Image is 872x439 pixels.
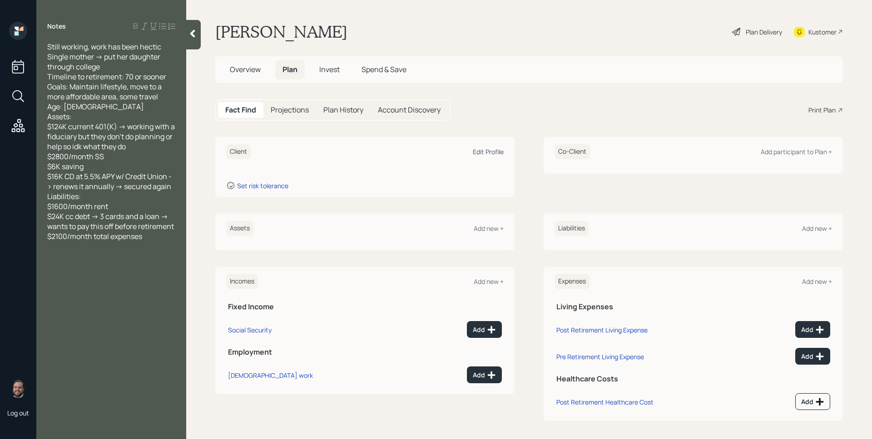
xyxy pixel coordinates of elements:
[795,348,830,365] button: Add
[215,22,347,42] h1: [PERSON_NAME]
[228,302,502,311] h5: Fixed Income
[556,326,648,334] div: Post Retirement Living Expense
[271,106,309,114] h5: Projections
[319,64,340,74] span: Invest
[556,398,654,406] div: Post Retirement Healthcare Cost
[474,277,504,286] div: Add new +
[228,326,272,334] div: Social Security
[802,224,832,233] div: Add new +
[226,144,251,159] h6: Client
[808,27,837,37] div: Kustomer
[795,321,830,338] button: Add
[556,302,830,311] h5: Living Expenses
[473,371,496,380] div: Add
[801,352,824,361] div: Add
[226,274,258,289] h6: Incomes
[802,277,832,286] div: Add new +
[378,106,441,114] h5: Account Discovery
[761,147,832,156] div: Add participant to Plan +
[808,105,836,115] div: Print Plan
[226,221,253,236] h6: Assets
[9,380,27,398] img: james-distasi-headshot.png
[555,274,590,289] h6: Expenses
[230,64,261,74] span: Overview
[362,64,406,74] span: Spend & Save
[801,397,824,406] div: Add
[237,181,288,190] div: Set risk tolerance
[467,366,502,383] button: Add
[473,325,496,334] div: Add
[555,221,589,236] h6: Liabilities
[323,106,363,114] h5: Plan History
[746,27,782,37] div: Plan Delivery
[556,352,644,361] div: Pre Retirement Living Expense
[555,144,590,159] h6: Co-Client
[556,375,830,383] h5: Healthcare Costs
[225,106,256,114] h5: Fact Find
[474,224,504,233] div: Add new +
[473,147,504,156] div: Edit Profile
[801,325,824,334] div: Add
[7,409,29,417] div: Log out
[228,371,313,380] div: [DEMOGRAPHIC_DATA] work
[795,393,830,410] button: Add
[282,64,297,74] span: Plan
[228,348,502,356] h5: Employment
[47,42,176,241] span: Still working, work has been hectic Single mother -> put her daughter through college Timeline to...
[467,321,502,338] button: Add
[47,22,66,31] label: Notes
